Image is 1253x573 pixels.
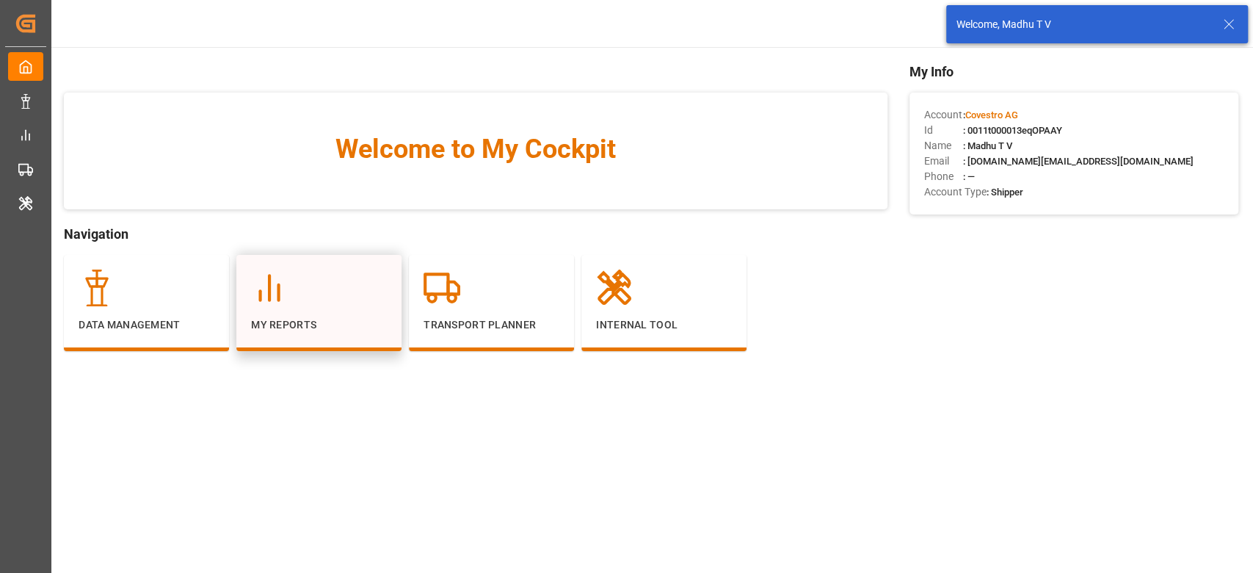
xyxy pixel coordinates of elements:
[251,317,387,333] p: My Reports
[963,156,1194,167] span: : [DOMAIN_NAME][EMAIL_ADDRESS][DOMAIN_NAME]
[924,154,963,169] span: Email
[64,224,887,244] span: Navigation
[596,317,732,333] p: Internal Tool
[987,187,1023,198] span: : Shipper
[963,171,975,182] span: : —
[424,317,559,333] p: Transport Planner
[963,140,1012,151] span: : Madhu T V
[963,109,1018,120] span: :
[93,129,857,169] span: Welcome to My Cockpit
[965,109,1018,120] span: Covestro AG
[924,123,963,138] span: Id
[924,107,963,123] span: Account
[924,169,963,184] span: Phone
[909,62,1239,82] span: My Info
[79,317,214,333] p: Data Management
[963,125,1062,136] span: : 0011t000013eqOPAAY
[956,17,1209,32] div: Welcome, Madhu T V
[924,184,987,200] span: Account Type
[924,138,963,154] span: Name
